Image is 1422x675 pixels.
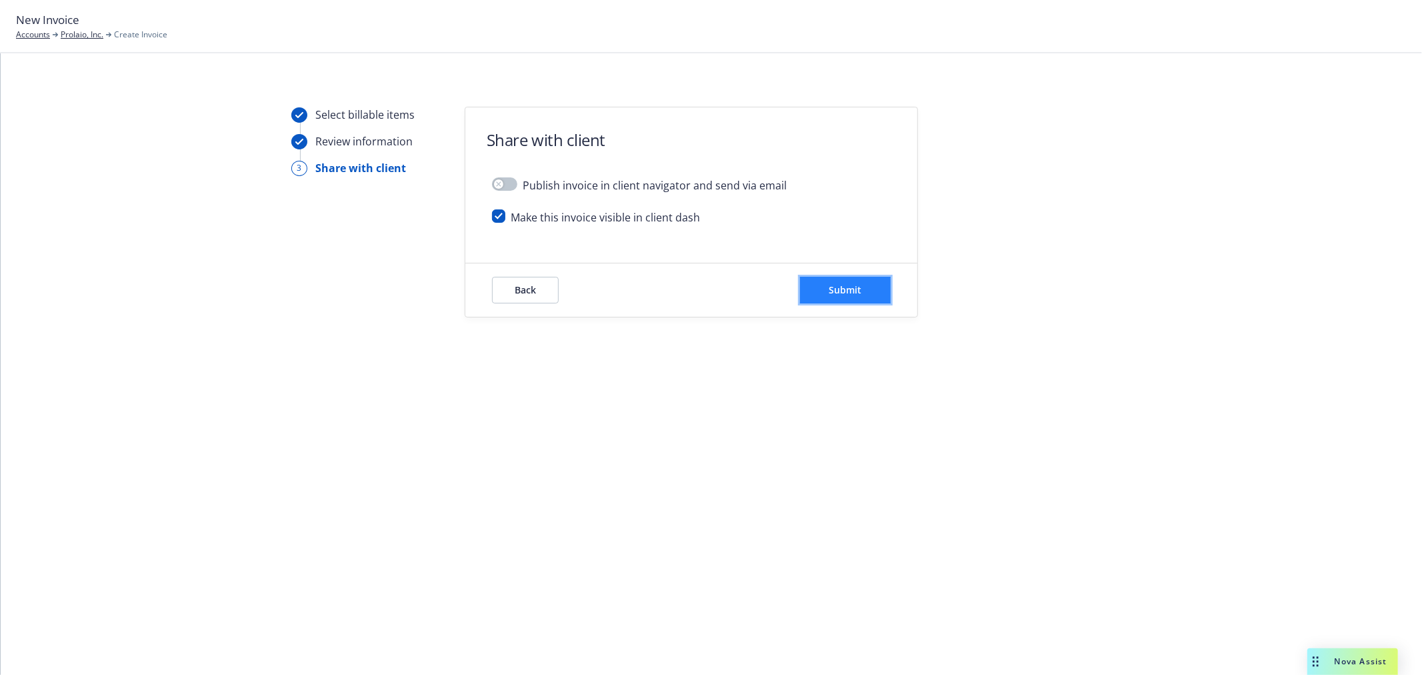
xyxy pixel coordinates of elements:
div: Review information [315,133,413,149]
button: Nova Assist [1307,648,1398,675]
div: Drag to move [1307,648,1324,675]
span: Back [515,283,536,296]
a: Prolaio, Inc. [61,29,103,41]
div: 3 [291,161,307,176]
span: New Invoice [16,11,79,29]
div: Select billable items [315,107,415,123]
div: Share with client [315,160,406,176]
span: Submit [829,283,862,296]
button: Submit [800,277,891,303]
span: Nova Assist [1335,656,1387,667]
span: Publish invoice in client navigator and send via email [523,177,787,193]
span: Make this invoice visible in client dash [511,209,700,225]
button: Back [492,277,559,303]
a: Accounts [16,29,50,41]
span: Create Invoice [114,29,167,41]
h1: Share with client [487,129,605,151]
